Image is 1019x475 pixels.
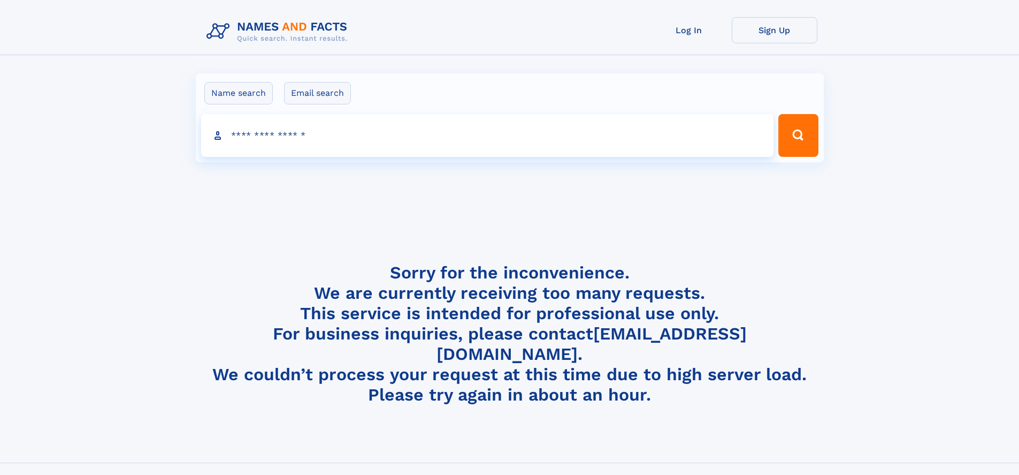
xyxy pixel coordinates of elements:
[646,17,732,43] a: Log In
[436,323,747,364] a: [EMAIL_ADDRESS][DOMAIN_NAME]
[202,262,817,405] h4: Sorry for the inconvenience. We are currently receiving too many requests. This service is intend...
[204,82,273,104] label: Name search
[732,17,817,43] a: Sign Up
[201,114,774,157] input: search input
[202,17,356,46] img: Logo Names and Facts
[778,114,818,157] button: Search Button
[284,82,351,104] label: Email search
